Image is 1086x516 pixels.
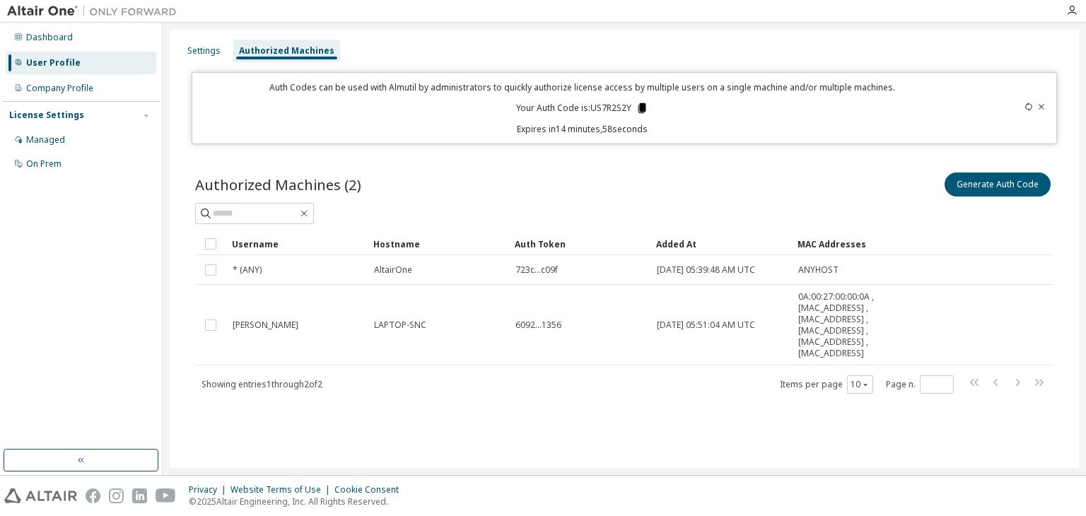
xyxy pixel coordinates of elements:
button: Generate Auth Code [945,172,1051,197]
span: LAPTOP-SNC [374,319,426,331]
span: Page n. [886,375,954,394]
p: Auth Codes can be used with Almutil by administrators to quickly authorize license access by mult... [201,81,963,93]
div: Cookie Consent [334,484,407,496]
img: Altair One [7,4,184,18]
div: Privacy [189,484,230,496]
span: Items per page [780,375,873,394]
div: License Settings [9,110,84,121]
div: Authorized Machines [239,45,334,57]
img: youtube.svg [156,488,176,503]
span: 0A:00:27:00:00:0A , [MAC_ADDRESS] , [MAC_ADDRESS] , [MAC_ADDRESS] , [MAC_ADDRESS] , [MAC_ADDRESS] [798,291,904,359]
span: * (ANY) [233,264,262,276]
span: 6092...1356 [515,319,561,331]
div: Website Terms of Use [230,484,334,496]
div: Hostname [373,233,503,255]
span: 723c...c09f [515,264,558,276]
img: instagram.svg [109,488,124,503]
img: facebook.svg [86,488,100,503]
p: © 2025 Altair Engineering, Inc. All Rights Reserved. [189,496,407,508]
div: Auth Token [515,233,645,255]
div: MAC Addresses [798,233,905,255]
div: Company Profile [26,83,93,94]
span: [DATE] 05:39:48 AM UTC [657,264,755,276]
img: altair_logo.svg [4,488,77,503]
div: Dashboard [26,32,73,43]
p: Expires in 14 minutes, 58 seconds [201,123,963,135]
span: [PERSON_NAME] [233,319,298,331]
span: Authorized Machines (2) [195,175,361,194]
div: User Profile [26,57,81,69]
div: Managed [26,134,65,146]
span: [DATE] 05:51:04 AM UTC [657,319,755,331]
div: Settings [187,45,221,57]
span: AltairOne [374,264,412,276]
img: linkedin.svg [132,488,147,503]
p: Your Auth Code is: US7R2S2Y [516,102,648,115]
span: Showing entries 1 through 2 of 2 [202,378,322,390]
button: 10 [851,379,870,390]
div: Added At [656,233,786,255]
div: On Prem [26,158,62,170]
div: Username [232,233,362,255]
span: ANYHOST [798,264,839,276]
